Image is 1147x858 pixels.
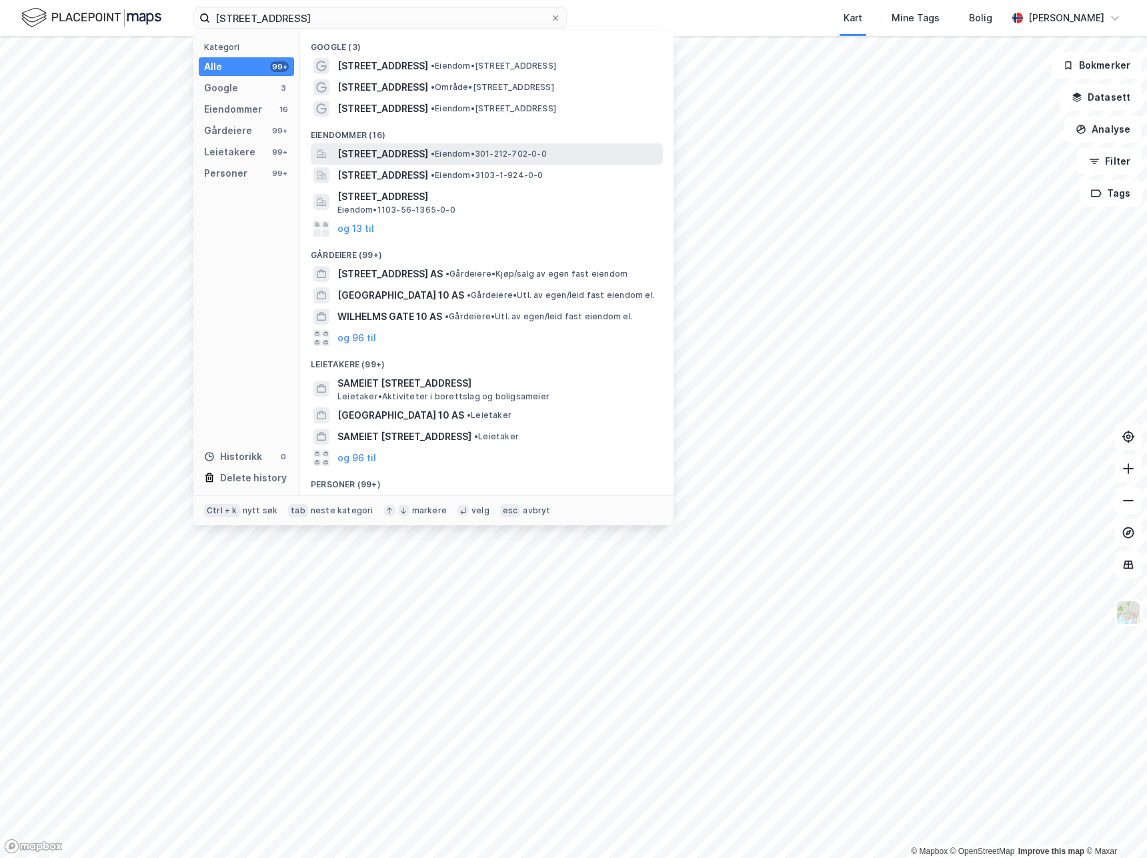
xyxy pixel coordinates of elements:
[204,59,222,75] div: Alle
[431,61,556,71] span: Eiendom • [STREET_ADDRESS]
[500,504,521,517] div: esc
[467,290,655,301] span: Gårdeiere • Utl. av egen/leid fast eiendom el.
[337,101,428,117] span: [STREET_ADDRESS]
[337,79,428,95] span: [STREET_ADDRESS]
[243,505,278,516] div: nytt søk
[1052,52,1142,79] button: Bokmerker
[204,504,240,517] div: Ctrl + k
[337,205,455,215] span: Eiendom • 1103-56-1365-0-0
[911,847,948,856] a: Mapbox
[412,505,447,516] div: markere
[337,221,374,237] button: og 13 til
[337,146,428,162] span: [STREET_ADDRESS]
[300,349,674,373] div: Leietakere (99+)
[431,82,435,92] span: •
[1086,847,1117,856] a: Maxar
[337,266,443,282] span: [STREET_ADDRESS] AS
[210,8,550,28] input: Søk på adresse, matrikkel, gårdeiere, leietakere eller personer
[1028,10,1104,26] div: [PERSON_NAME]
[278,451,289,462] div: 0
[337,189,658,205] span: [STREET_ADDRESS]
[471,505,489,516] div: velg
[431,149,435,159] span: •
[4,839,63,854] a: Mapbox homepage
[204,80,238,96] div: Google
[337,391,549,402] span: Leietaker • Aktiviteter i borettslag og boligsameier
[892,10,940,26] div: Mine Tags
[1060,84,1142,111] button: Datasett
[474,431,519,442] span: Leietaker
[431,61,435,71] span: •
[337,407,464,423] span: [GEOGRAPHIC_DATA] 10 AS
[445,269,628,279] span: Gårdeiere • Kjøp/salg av egen fast eiendom
[270,61,289,72] div: 99+
[21,6,161,29] img: logo.f888ab2527a4732fd821a326f86c7f29.svg
[288,504,308,517] div: tab
[445,311,633,322] span: Gårdeiere • Utl. av egen/leid fast eiendom el.
[337,330,376,346] button: og 96 til
[1080,180,1142,207] button: Tags
[523,505,550,516] div: avbryt
[337,167,428,183] span: [STREET_ADDRESS]
[337,58,428,74] span: [STREET_ADDRESS]
[204,165,247,181] div: Personer
[950,847,1015,856] a: OpenStreetMap
[337,287,464,303] span: [GEOGRAPHIC_DATA] 10 AS
[337,429,471,445] span: SAMEIET [STREET_ADDRESS]
[204,123,252,139] div: Gårdeiere
[300,119,674,143] div: Eiendommer (16)
[270,168,289,179] div: 99+
[431,82,554,93] span: Område • [STREET_ADDRESS]
[204,101,262,117] div: Eiendommer
[278,83,289,93] div: 3
[204,144,255,160] div: Leietakere
[1116,600,1141,625] img: Z
[337,309,442,325] span: WILHELMS GATE 10 AS
[844,10,862,26] div: Kart
[220,470,287,486] div: Delete history
[431,170,435,180] span: •
[337,450,376,466] button: og 96 til
[270,125,289,136] div: 99+
[431,103,435,113] span: •
[431,170,543,181] span: Eiendom • 3103-1-924-0-0
[337,375,658,391] span: SAMEIET [STREET_ADDRESS]
[969,10,992,26] div: Bolig
[278,104,289,115] div: 16
[467,290,471,300] span: •
[270,147,289,157] div: 99+
[1078,148,1142,175] button: Filter
[431,149,547,159] span: Eiendom • 301-212-702-0-0
[300,239,674,263] div: Gårdeiere (99+)
[300,31,674,55] div: Google (3)
[204,42,294,52] div: Kategori
[431,103,556,114] span: Eiendom • [STREET_ADDRESS]
[445,311,449,321] span: •
[467,410,511,421] span: Leietaker
[467,410,471,420] span: •
[204,449,262,465] div: Historikk
[1018,847,1084,856] a: Improve this map
[311,505,373,516] div: neste kategori
[445,269,449,279] span: •
[474,431,478,441] span: •
[1064,116,1142,143] button: Analyse
[300,469,674,493] div: Personer (99+)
